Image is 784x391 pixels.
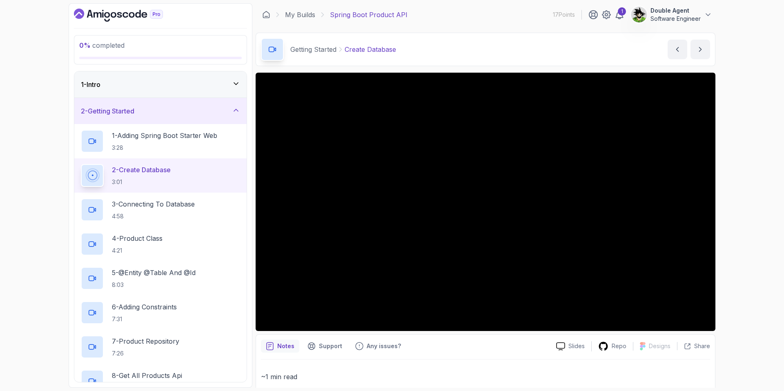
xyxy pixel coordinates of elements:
[612,342,626,350] p: Repo
[694,342,710,350] p: Share
[262,11,270,19] a: Dashboard
[618,7,626,16] div: 1
[319,342,342,350] p: Support
[81,198,240,221] button: 3-Connecting To Database4:58
[81,80,100,89] h3: 1 - Intro
[277,342,294,350] p: Notes
[79,41,91,49] span: 0 %
[650,15,701,23] p: Software Engineer
[112,349,179,358] p: 7:26
[668,40,687,59] button: previous content
[112,336,179,346] p: 7 - Product Repository
[330,10,408,20] p: Spring Boot Product API
[112,302,177,312] p: 6 - Adding Constraints
[261,371,710,382] p: ~1 min read
[81,130,240,153] button: 1-Adding Spring Boot Starter Web3:28
[649,342,670,350] p: Designs
[112,233,163,243] p: 4 - Product Class
[81,267,240,290] button: 5-@Entity @Table And @Id8:03
[112,178,171,186] p: 3:01
[74,9,182,22] a: Dashboard
[261,340,299,353] button: notes button
[285,10,315,20] a: My Builds
[81,233,240,255] button: 4-Product Class4:21
[592,341,633,351] a: Repo
[677,342,710,350] button: Share
[112,131,217,140] p: 1 - Adding Spring Boot Starter Web
[112,247,163,255] p: 4:21
[256,73,715,331] iframe: 2 - Create Database
[74,98,247,124] button: 2-Getting Started
[81,301,240,324] button: 6-Adding Constraints7:31
[345,44,396,54] p: Create Database
[631,7,712,23] button: user profile imageDouble AgentSoftware Engineer
[81,335,240,358] button: 7-Product Repository7:26
[112,315,177,323] p: 7:31
[615,10,624,20] a: 1
[112,281,196,289] p: 8:03
[112,268,196,278] p: 5 - @Entity @Table And @Id
[81,106,134,116] h3: 2 - Getting Started
[553,11,575,19] p: 17 Points
[112,199,195,209] p: 3 - Connecting To Database
[112,212,195,220] p: 4:58
[568,342,585,350] p: Slides
[112,144,217,152] p: 3:28
[290,44,336,54] p: Getting Started
[303,340,347,353] button: Support button
[112,165,171,175] p: 2 - Create Database
[74,71,247,98] button: 1-Intro
[79,41,125,49] span: completed
[631,7,647,22] img: user profile image
[650,7,701,15] p: Double Agent
[350,340,406,353] button: Feedback button
[367,342,401,350] p: Any issues?
[81,164,240,187] button: 2-Create Database3:01
[690,40,710,59] button: next content
[112,371,182,380] p: 8 - Get All Products Api
[550,342,591,351] a: Slides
